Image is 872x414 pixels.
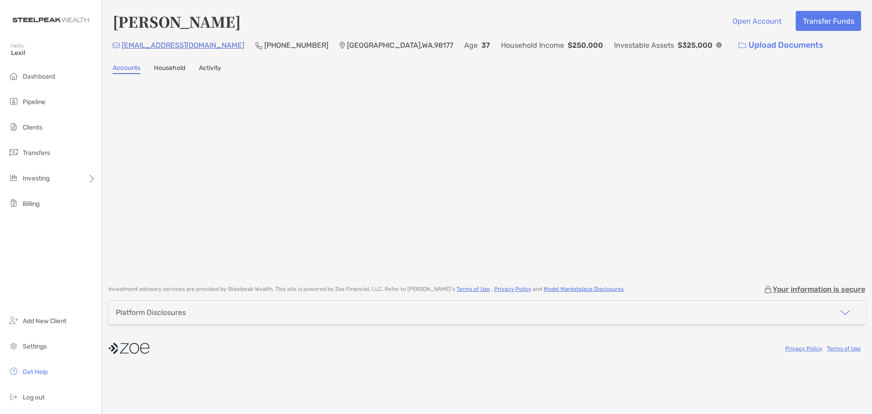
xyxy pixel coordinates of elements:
[544,286,624,292] a: Model Marketplace Disclosures
[8,96,19,107] img: pipeline icon
[568,40,603,51] p: $250,000
[8,340,19,351] img: settings icon
[23,317,66,325] span: Add New Client
[8,121,19,132] img: clients icon
[494,286,531,292] a: Privacy Policy
[113,64,140,74] a: Accounts
[109,338,149,359] img: company logo
[23,200,40,208] span: Billing
[456,286,490,292] a: Terms of Use
[481,40,490,51] p: 37
[840,307,851,318] img: icon arrow
[501,40,564,51] p: Household Income
[8,315,19,326] img: add_new_client icon
[347,40,453,51] p: [GEOGRAPHIC_DATA] , WA , 98177
[614,40,674,51] p: Investable Assets
[23,175,50,182] span: Investing
[464,40,478,51] p: Age
[23,149,50,157] span: Transfers
[23,98,45,106] span: Pipeline
[8,172,19,183] img: investing icon
[339,42,345,49] img: Location Icon
[8,366,19,377] img: get-help icon
[11,4,90,36] img: Zoe Logo
[8,70,19,81] img: dashboard icon
[113,11,241,32] h4: [PERSON_NAME]
[716,42,722,48] img: Info Icon
[773,285,865,294] p: Your information is secure
[154,64,185,74] a: Household
[785,345,822,352] a: Privacy Policy
[255,42,263,49] img: Phone Icon
[738,42,746,49] img: button icon
[733,35,829,55] a: Upload Documents
[116,308,186,317] div: Platform Disclosures
[827,345,861,352] a: Terms of Use
[109,286,625,293] p: Investment advisory services are provided by Steelpeak Wealth . This site is powered by Zoe Finan...
[8,198,19,209] img: billing icon
[113,43,120,48] img: Email Icon
[23,394,45,401] span: Log out
[23,73,55,80] span: Dashboard
[11,49,96,57] span: Lexi!
[199,64,221,74] a: Activity
[8,147,19,158] img: transfers icon
[796,11,861,31] button: Transfer Funds
[725,11,788,31] button: Open Account
[122,40,244,51] p: [EMAIL_ADDRESS][DOMAIN_NAME]
[678,40,713,51] p: $325,000
[23,124,42,131] span: Clients
[264,40,328,51] p: [PHONE_NUMBER]
[23,368,48,376] span: Get Help
[8,391,19,402] img: logout icon
[23,343,47,350] span: Settings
